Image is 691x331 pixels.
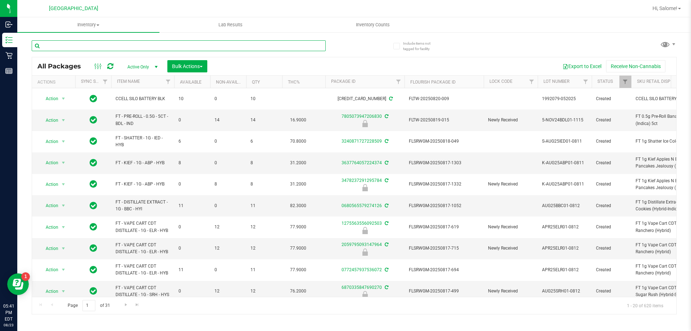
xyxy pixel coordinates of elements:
[172,63,203,69] span: Bulk Actions
[179,202,206,209] span: 11
[116,285,170,298] span: FT - VAPE CART CDT DISTILLATE - 1G - SRH - HYS
[286,286,310,296] span: 76.2000
[526,76,538,88] a: Filter
[49,5,98,12] span: [GEOGRAPHIC_DATA]
[409,267,479,273] span: FLSRWGM-20250817-694
[179,117,206,124] span: 0
[324,227,406,234] div: Newly Received
[596,117,627,124] span: Created
[5,52,13,59] inline-svg: Retail
[90,115,97,125] span: In Sync
[167,60,207,72] button: Bulk Actions
[393,76,405,88] a: Filter
[39,94,59,104] span: Action
[90,94,97,104] span: In Sync
[324,291,406,298] div: Newly Received
[39,243,59,254] span: Action
[652,5,677,11] span: Hi, Salome!
[116,113,170,127] span: FT - PRE-ROLL - 0.5G - 5CT - BDL - IND
[39,265,59,275] span: Action
[384,178,388,183] span: Sync from Compliance System
[159,17,302,32] a: Lab Results
[302,17,444,32] a: Inventory Counts
[39,286,59,296] span: Action
[596,224,627,231] span: Created
[410,80,456,85] a: Flourish Package ID
[596,138,627,145] span: Created
[116,263,170,277] span: FT - VAPE CART CDT DISTILLATE - 1G - ELR - HYB
[90,179,97,189] span: In Sync
[250,181,278,188] span: 8
[116,242,170,255] span: FT - VAPE CART CDT DISTILLATE - 1G - ELR - HYB
[342,242,382,247] a: 2059795093147964
[116,95,170,102] span: CCELL SILO BATTERY BLK
[250,117,278,124] span: 14
[388,96,393,101] span: Sync from Compliance System
[179,267,206,273] span: 11
[342,203,382,208] a: 0680565579274126
[542,181,587,188] span: K-AUG25ABP01-0811
[59,201,68,211] span: select
[596,202,627,209] span: Created
[214,224,242,231] span: 12
[342,178,382,183] a: 3478237291295784
[37,62,88,70] span: All Packages
[558,60,606,72] button: Export to Excel
[250,224,278,231] span: 12
[250,160,278,166] span: 8
[384,160,388,165] span: Sync from Compliance System
[596,288,627,295] span: Created
[116,181,170,188] span: FT - KIEF - 1G - ABP - HYB
[286,243,310,254] span: 77.9000
[489,79,512,84] a: Lock Code
[90,265,97,275] span: In Sync
[488,245,533,252] span: Newly Received
[162,76,174,88] a: Filter
[214,95,242,102] span: 0
[384,203,388,208] span: Sync from Compliance System
[409,95,479,102] span: FLTW-20250820-009
[488,224,533,231] span: Newly Received
[580,76,592,88] a: Filter
[324,95,406,102] div: [CREDIT_CARD_NUMBER]
[90,201,97,211] span: In Sync
[342,267,382,272] a: 0772457937536072
[606,60,665,72] button: Receive Non-Cannabis
[214,267,242,273] span: 0
[286,136,310,147] span: 70.8000
[116,199,170,213] span: FT - DISTILLATE EXTRACT - 1G - BBC - HYI
[117,79,140,84] a: Item Name
[5,21,13,28] inline-svg: Inbound
[59,179,68,189] span: select
[596,267,627,273] span: Created
[409,288,479,295] span: FLSRWGM-20250817-499
[59,243,68,254] span: select
[180,80,202,85] a: Available
[543,79,569,84] a: Lot Number
[288,80,300,85] a: THC%
[409,181,479,188] span: FLSRWGM-20250817-1332
[214,138,242,145] span: 0
[342,221,382,226] a: 1275563556092503
[637,79,691,84] a: Sku Retail Display Name
[324,249,406,256] div: Newly Received
[62,300,116,311] span: Page of 31
[250,138,278,145] span: 6
[17,17,159,32] a: Inventory
[286,265,310,275] span: 77.9000
[5,67,13,75] inline-svg: Reports
[384,114,388,119] span: Sync from Compliance System
[542,138,587,145] span: S-AUG25IED01-0811
[331,79,356,84] a: Package ID
[542,245,587,252] span: APR25ELR01-0812
[596,181,627,188] span: Created
[116,220,170,234] span: FT - VAPE CART CDT DISTILLATE - 1G - ELR - HYB
[324,120,406,127] div: Newly Received
[488,117,533,124] span: Newly Received
[7,273,29,295] iframe: Resource center
[179,181,206,188] span: 0
[59,286,68,296] span: select
[409,138,479,145] span: FLSRWGM-20250818-049
[409,224,479,231] span: FLSRWGM-20250817-619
